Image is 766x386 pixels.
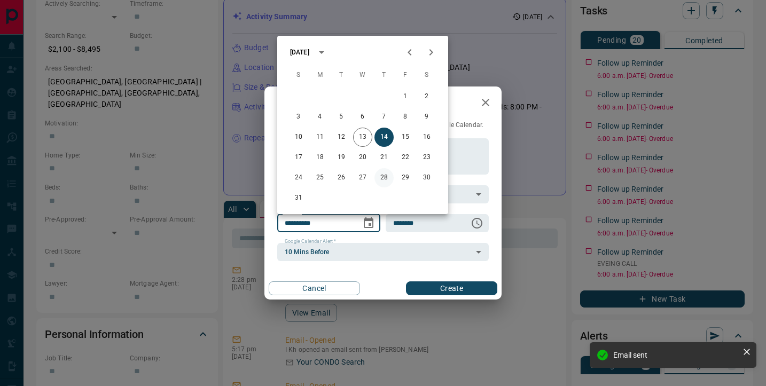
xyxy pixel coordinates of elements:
[285,209,298,216] label: Date
[332,65,351,86] span: Tuesday
[332,107,351,127] button: 5
[289,188,308,208] button: 31
[417,65,436,86] span: Saturday
[374,168,394,187] button: 28
[353,65,372,86] span: Wednesday
[289,148,308,167] button: 17
[312,43,331,61] button: calendar view is open, switch to year view
[332,128,351,147] button: 12
[310,107,330,127] button: 4
[396,107,415,127] button: 8
[264,86,337,121] h2: New Task
[396,148,415,167] button: 22
[353,128,372,147] button: 13
[285,238,336,245] label: Google Calendar Alert
[269,281,360,295] button: Cancel
[374,148,394,167] button: 21
[290,48,309,57] div: [DATE]
[358,212,379,234] button: Choose date, selected date is Aug 14, 2025
[374,107,394,127] button: 7
[332,168,351,187] button: 26
[399,42,420,63] button: Previous month
[417,107,436,127] button: 9
[310,148,330,167] button: 18
[289,128,308,147] button: 10
[289,107,308,127] button: 3
[417,168,436,187] button: 30
[417,128,436,147] button: 16
[396,87,415,106] button: 1
[396,168,415,187] button: 29
[406,281,497,295] button: Create
[466,212,488,234] button: Choose time, selected time is 6:00 AM
[289,65,308,86] span: Sunday
[289,168,308,187] button: 24
[310,65,330,86] span: Monday
[277,243,489,261] div: 10 Mins Before
[374,128,394,147] button: 14
[353,107,372,127] button: 6
[396,65,415,86] span: Friday
[613,351,738,359] div: Email sent
[310,168,330,187] button: 25
[353,168,372,187] button: 27
[420,42,442,63] button: Next month
[353,148,372,167] button: 20
[332,148,351,167] button: 19
[417,87,436,106] button: 2
[396,128,415,147] button: 15
[417,148,436,167] button: 23
[374,65,394,86] span: Thursday
[393,209,407,216] label: Time
[310,128,330,147] button: 11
